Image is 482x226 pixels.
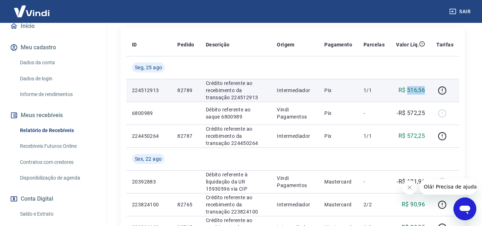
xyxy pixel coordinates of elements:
p: R$ 90,96 [402,200,425,209]
p: R$ 572,25 [399,132,425,140]
p: Valor Líq. [396,41,419,48]
span: Sex, 22 ago [135,155,162,162]
a: Disponibilização de agenda [17,171,98,185]
a: Dados de login [17,71,98,86]
p: Intermediador [277,132,313,140]
p: 224512913 [132,87,166,94]
p: Descrição [206,41,230,48]
p: Pix [324,132,352,140]
a: Início [9,18,98,34]
span: Olá! Precisa de ajuda? [4,5,60,11]
p: -R$ 572,25 [397,109,425,117]
button: Meu cadastro [9,40,98,55]
p: 1/1 [364,132,385,140]
p: Pix [324,110,352,117]
p: Débito referente à liquidação da UR 15930596 via CIP [206,171,266,192]
p: 6800989 [132,110,166,117]
span: Seg, 25 ago [135,64,162,71]
iframe: Mensagem da empresa [420,179,476,195]
p: 224450264 [132,132,166,140]
button: Sair [448,5,473,18]
p: -R$ 181,91 [397,177,425,186]
p: Crédito referente ao recebimento da transação 224512913 [206,80,266,101]
p: - [364,178,385,185]
img: Vindi [9,0,55,22]
a: Dados da conta [17,55,98,70]
a: Contratos com credores [17,155,98,170]
iframe: Fechar mensagem [402,180,417,195]
a: Relatório de Recebíveis [17,123,98,138]
p: Pix [324,87,352,94]
p: Vindi Pagamentos [277,106,313,120]
p: Mastercard [324,178,352,185]
p: Origem [277,41,294,48]
p: 82789 [177,87,194,94]
p: ID [132,41,137,48]
p: 1/1 [364,87,385,94]
p: Crédito referente ao recebimento da transação 223824100 [206,194,266,215]
p: R$ 516,56 [399,86,425,95]
p: 82765 [177,201,194,208]
p: Pedido [177,41,194,48]
p: 20392883 [132,178,166,185]
button: Meus recebíveis [9,107,98,123]
p: 82787 [177,132,194,140]
p: 223824100 [132,201,166,208]
p: Débito referente ao saque 6800989 [206,106,266,120]
a: Recebíveis Futuros Online [17,139,98,154]
p: - [364,110,385,117]
p: Intermediador [277,201,313,208]
button: Conta Digital [9,191,98,207]
p: Intermediador [277,87,313,94]
p: Mastercard [324,201,352,208]
a: Saldo e Extrato [17,207,98,221]
p: Tarifas [436,41,453,48]
p: Vindi Pagamentos [277,175,313,189]
a: Informe de rendimentos [17,87,98,102]
p: Parcelas [364,41,385,48]
iframe: Botão para abrir a janela de mensagens [453,197,476,220]
p: Pagamento [324,41,352,48]
p: 2/2 [364,201,385,208]
p: Crédito referente ao recebimento da transação 224450264 [206,125,266,147]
